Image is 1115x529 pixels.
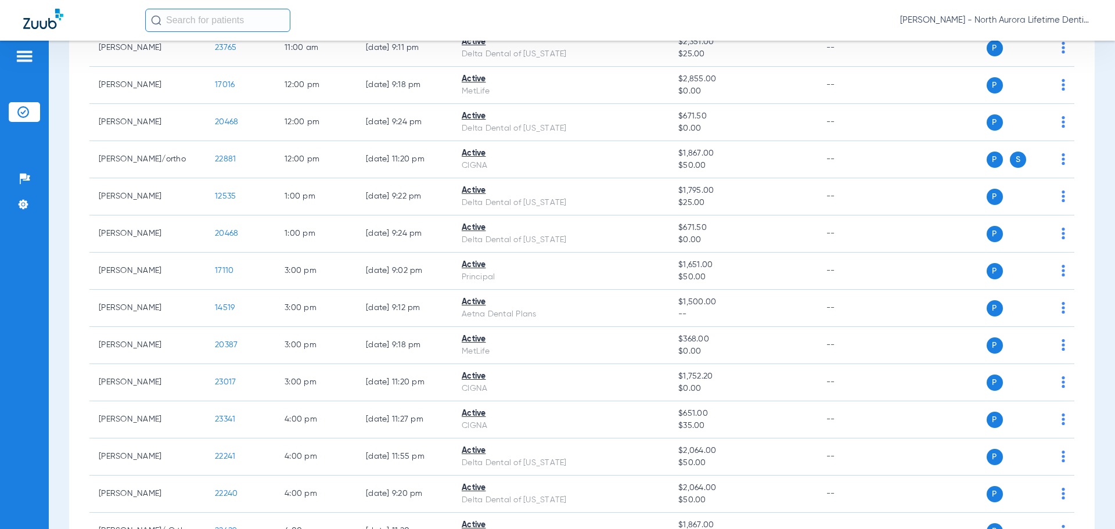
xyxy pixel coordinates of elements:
[357,327,452,364] td: [DATE] 9:18 PM
[357,438,452,476] td: [DATE] 11:55 PM
[1062,339,1065,351] img: group-dot-blue.svg
[462,346,660,358] div: MetLife
[215,118,238,126] span: 20468
[89,364,206,401] td: [PERSON_NAME]
[678,482,807,494] span: $2,064.00
[678,110,807,123] span: $671.50
[462,370,660,383] div: Active
[462,36,660,48] div: Active
[462,185,660,197] div: Active
[678,457,807,469] span: $50.00
[215,229,238,237] span: 20468
[462,197,660,209] div: Delta Dental of [US_STATE]
[215,341,238,349] span: 20387
[678,308,807,321] span: --
[275,327,357,364] td: 3:00 PM
[462,147,660,160] div: Active
[678,48,807,60] span: $25.00
[357,67,452,104] td: [DATE] 9:18 PM
[817,30,895,67] td: --
[1062,190,1065,202] img: group-dot-blue.svg
[462,271,660,283] div: Principal
[817,141,895,178] td: --
[89,290,206,327] td: [PERSON_NAME]
[89,438,206,476] td: [PERSON_NAME]
[357,253,452,290] td: [DATE] 9:02 PM
[987,189,1003,205] span: P
[987,152,1003,168] span: P
[817,476,895,513] td: --
[275,438,357,476] td: 4:00 PM
[275,253,357,290] td: 3:00 PM
[987,337,1003,354] span: P
[357,476,452,513] td: [DATE] 9:20 PM
[678,296,807,308] span: $1,500.00
[817,438,895,476] td: --
[215,490,238,498] span: 22240
[1062,413,1065,425] img: group-dot-blue.svg
[215,267,233,275] span: 17110
[215,378,236,386] span: 23017
[817,178,895,215] td: --
[817,253,895,290] td: --
[987,300,1003,316] span: P
[89,401,206,438] td: [PERSON_NAME]
[462,222,660,234] div: Active
[678,73,807,85] span: $2,855.00
[678,408,807,420] span: $651.00
[462,420,660,432] div: CIGNA
[817,401,895,438] td: --
[275,364,357,401] td: 3:00 PM
[151,15,161,26] img: Search Icon
[1062,376,1065,388] img: group-dot-blue.svg
[678,85,807,98] span: $0.00
[462,308,660,321] div: Aetna Dental Plans
[678,147,807,160] span: $1,867.00
[987,40,1003,56] span: P
[678,185,807,197] span: $1,795.00
[678,420,807,432] span: $35.00
[89,104,206,141] td: [PERSON_NAME]
[462,123,660,135] div: Delta Dental of [US_STATE]
[275,401,357,438] td: 4:00 PM
[462,445,660,457] div: Active
[215,44,236,52] span: 23765
[1062,265,1065,276] img: group-dot-blue.svg
[275,215,357,253] td: 1:00 PM
[215,155,236,163] span: 22881
[817,364,895,401] td: --
[89,253,206,290] td: [PERSON_NAME]
[462,48,660,60] div: Delta Dental of [US_STATE]
[275,67,357,104] td: 12:00 PM
[817,215,895,253] td: --
[1062,42,1065,53] img: group-dot-blue.svg
[357,104,452,141] td: [DATE] 9:24 PM
[215,452,235,460] span: 22241
[462,296,660,308] div: Active
[275,476,357,513] td: 4:00 PM
[678,123,807,135] span: $0.00
[1062,451,1065,462] img: group-dot-blue.svg
[89,30,206,67] td: [PERSON_NAME]
[462,408,660,420] div: Active
[1062,153,1065,165] img: group-dot-blue.svg
[215,192,236,200] span: 12535
[462,482,660,494] div: Active
[987,77,1003,93] span: P
[678,494,807,506] span: $50.00
[215,415,235,423] span: 23341
[357,290,452,327] td: [DATE] 9:12 PM
[462,85,660,98] div: MetLife
[678,271,807,283] span: $50.00
[462,110,660,123] div: Active
[1062,302,1065,314] img: group-dot-blue.svg
[275,178,357,215] td: 1:00 PM
[357,30,452,67] td: [DATE] 9:11 PM
[275,141,357,178] td: 12:00 PM
[817,290,895,327] td: --
[89,215,206,253] td: [PERSON_NAME]
[357,401,452,438] td: [DATE] 11:27 PM
[817,67,895,104] td: --
[357,364,452,401] td: [DATE] 11:20 PM
[678,197,807,209] span: $25.00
